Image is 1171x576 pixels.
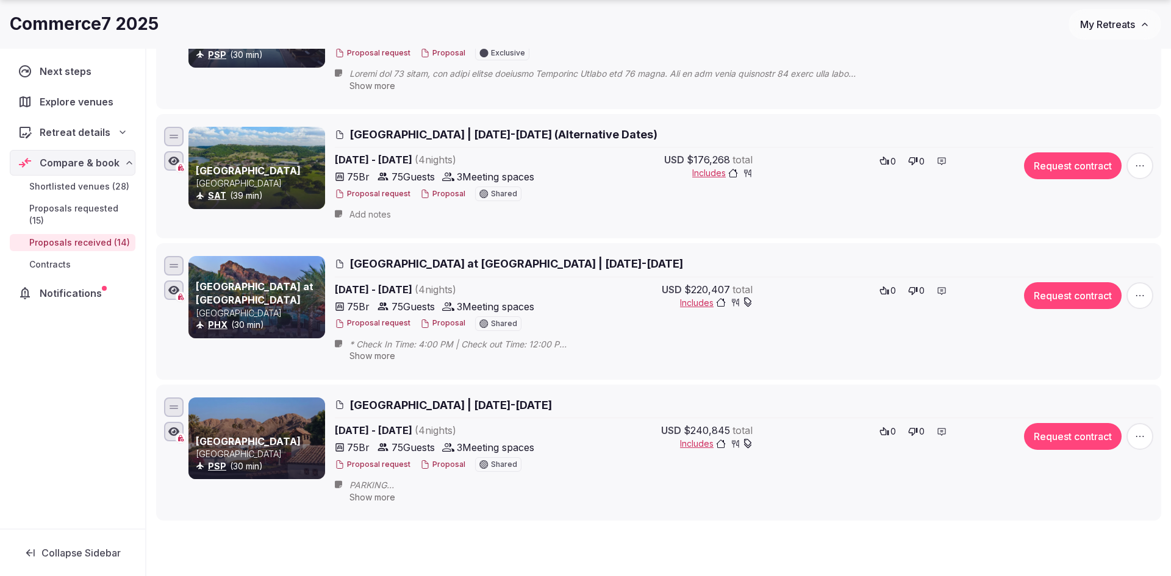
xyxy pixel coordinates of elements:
button: Includes [692,167,753,179]
span: Proposals requested (15) [29,202,131,227]
span: Notifications [40,286,107,300]
a: Proposals requested (15) [10,200,135,229]
a: Next steps [10,59,135,84]
button: Request contract [1024,282,1122,309]
a: [GEOGRAPHIC_DATA] at [GEOGRAPHIC_DATA] [196,280,313,306]
span: total [732,282,753,297]
span: ( 4 night s ) [415,424,456,436]
span: Show more [349,80,395,91]
button: PSP [208,460,226,472]
button: Includes [680,297,753,309]
span: Includes [680,438,753,450]
a: PHX [208,319,227,330]
span: 0 [919,425,925,438]
p: [GEOGRAPHIC_DATA] [196,448,323,460]
button: My Retreats [1069,9,1161,40]
a: Proposals received (14) [10,234,135,251]
span: total [732,423,753,438]
span: 75 Br [347,299,370,314]
span: $220,407 [684,282,730,297]
span: total [732,152,753,167]
span: 75 Br [347,440,370,455]
div: (39 min) [196,190,323,202]
a: [GEOGRAPHIC_DATA] [196,165,301,177]
button: PSP [208,49,226,61]
span: Add notes [349,208,391,221]
span: Shared [491,190,517,197]
button: 0 [904,282,928,299]
a: [GEOGRAPHIC_DATA] [196,435,301,447]
button: 0 [904,423,928,440]
span: Collapse Sidebar [41,547,121,559]
span: Shared [491,461,517,468]
button: Proposal request [335,189,410,199]
span: 3 Meeting spaces [457,440,534,455]
div: (30 min) [196,49,323,61]
span: 0 [890,425,896,438]
button: 0 [876,423,900,440]
span: PARKING • Self-Parking is $15.00 per night • [GEOGRAPHIC_DATA] is $25.00 per night [349,479,547,491]
button: Proposal [420,318,465,329]
span: USD [662,282,682,297]
p: [GEOGRAPHIC_DATA] [196,307,323,319]
span: Retreat details [40,125,110,140]
span: USD [661,423,681,438]
span: Next steps [40,64,96,79]
span: Shortlisted venues (28) [29,180,129,193]
span: Explore venues [40,94,118,109]
span: 75 Guests [392,299,435,314]
button: Proposal request [335,48,410,59]
a: Contracts [10,256,135,273]
span: $176,268 [687,152,730,167]
button: SAT [208,190,226,202]
button: 0 [876,152,900,169]
span: 0 [919,285,925,297]
a: PSP [208,461,226,471]
span: [DATE] - [DATE] [335,423,550,438]
div: (30 min) [196,319,323,331]
button: Collapse Sidebar [10,539,135,566]
a: Shortlisted venues (28) [10,178,135,195]
span: [DATE] - [DATE] [335,282,550,297]
span: Exclusive [491,49,525,57]
a: PSP [208,49,226,60]
span: 75 Guests [392,440,435,455]
button: Proposal [420,189,465,199]
span: * Check In Time: 4:00 PM | Check out Time: 12:00 PM * PARKING: 2025: Self Parking: $30, Valet, $35 [349,338,592,350]
span: 0 [890,285,896,297]
span: $240,845 [684,423,730,438]
h1: Commerce7 2025 [10,12,159,36]
button: Proposal request [335,318,410,329]
button: Proposal [420,460,465,470]
button: Request contract [1024,423,1122,450]
span: ( 4 night s ) [415,154,456,166]
span: USD [664,152,684,167]
div: (30 min) [196,460,323,472]
button: Request contract [1024,152,1122,179]
button: 0 [904,152,928,169]
span: Proposals received (14) [29,236,130,249]
button: PHX [208,319,227,331]
button: Proposal request [335,460,410,470]
span: 0 [890,155,896,168]
span: [GEOGRAPHIC_DATA] | [DATE]-[DATE] (Alternative Dates) [349,127,657,142]
p: [GEOGRAPHIC_DATA] [196,177,323,190]
span: [GEOGRAPHIC_DATA] at [GEOGRAPHIC_DATA] | [DATE]-[DATE] [349,256,683,271]
a: Explore venues [10,89,135,115]
span: 3 Meeting spaces [457,169,534,184]
span: Contracts [29,258,71,271]
button: 0 [876,282,900,299]
span: Show more [349,492,395,502]
button: Proposal [420,48,465,59]
a: Notifications [10,280,135,306]
span: 75 Br [347,169,370,184]
span: ( 4 night s ) [415,283,456,296]
span: 75 Guests [392,169,435,184]
span: [DATE] - [DATE] [335,152,550,167]
span: Compare & book [40,155,120,170]
span: My Retreats [1080,18,1135,30]
span: Shared [491,320,517,327]
span: 0 [919,155,925,168]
